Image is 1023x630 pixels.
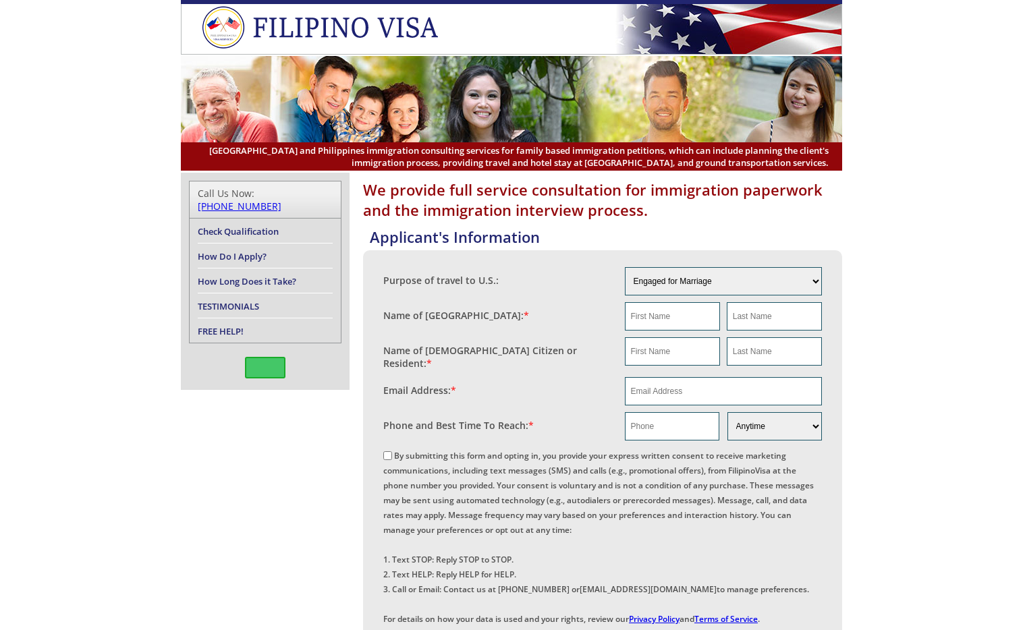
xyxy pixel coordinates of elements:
h4: Applicant's Information [370,227,842,247]
input: Last Name [727,302,822,331]
a: How Long Does it Take? [198,275,296,287]
input: Last Name [727,337,822,366]
select: Phone and Best Reach Time are required. [727,412,822,440]
input: First Name [625,337,720,366]
input: Email Address [625,377,823,405]
input: Phone [625,412,719,440]
a: Check Qualification [198,225,279,237]
label: Purpose of travel to U.S.: [383,274,499,287]
label: Name of [DEMOGRAPHIC_DATA] Citizen or Resident: [383,344,611,370]
a: Terms of Service [694,613,758,625]
a: [PHONE_NUMBER] [198,200,281,212]
a: How Do I Apply? [198,250,267,262]
div: Call Us Now: [198,187,333,212]
input: First Name [625,302,720,331]
h1: We provide full service consultation for immigration paperwork and the immigration interview proc... [363,179,842,220]
label: Email Address: [383,384,456,397]
input: By submitting this form and opting in, you provide your express written consent to receive market... [383,451,392,460]
label: Name of [GEOGRAPHIC_DATA]: [383,309,529,322]
label: By submitting this form and opting in, you provide your express written consent to receive market... [383,450,814,625]
a: FREE HELP! [198,325,244,337]
a: TESTIMONIALS [198,300,259,312]
span: [GEOGRAPHIC_DATA] and Philippines immigration consulting services for family based immigration pe... [194,144,829,169]
label: Phone and Best Time To Reach: [383,419,534,432]
a: Privacy Policy [629,613,680,625]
